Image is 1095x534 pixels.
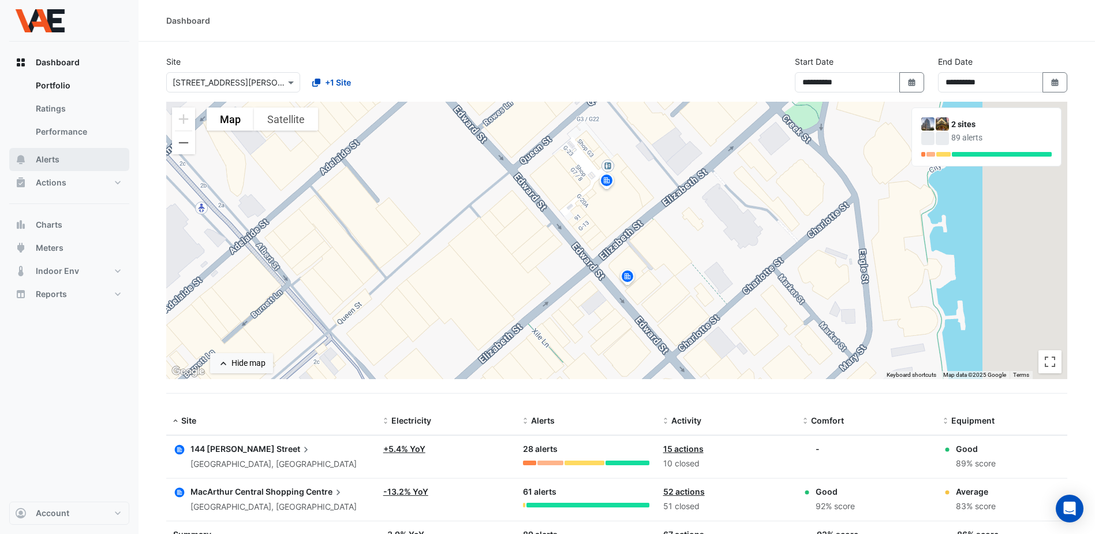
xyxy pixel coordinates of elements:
[15,265,27,277] app-icon: Indoor Env
[306,485,344,498] span: Centre
[9,51,129,74] button: Dashboard
[169,364,207,379] img: Google
[9,502,129,525] button: Account
[15,57,27,68] app-icon: Dashboard
[325,76,351,88] span: +1 Site
[956,485,996,498] div: Average
[956,457,996,470] div: 89% score
[190,487,304,496] span: MacArthur Central Shopping
[190,444,275,454] span: 144 [PERSON_NAME]
[887,371,936,379] button: Keyboard shortcuts
[36,219,62,231] span: Charts
[27,74,129,97] a: Portfolio
[36,242,63,254] span: Meters
[254,107,318,131] button: Show satellite imagery
[181,416,196,425] span: Site
[36,265,79,277] span: Indoor Env
[166,14,210,27] div: Dashboard
[9,259,129,283] button: Indoor Env
[36,288,67,300] span: Reports
[531,416,555,425] span: Alerts
[938,55,973,68] label: End Date
[9,283,129,306] button: Reports
[1038,350,1062,373] button: Toggle fullscreen view
[15,242,27,254] app-icon: Meters
[1013,372,1029,378] a: Terms (opens in new tab)
[391,416,431,425] span: Electricity
[190,500,357,514] div: [GEOGRAPHIC_DATA], [GEOGRAPHIC_DATA]
[15,219,27,231] app-icon: Charts
[936,117,949,131] img: MacArthur Central Shopping Centre
[9,148,129,171] button: Alerts
[663,444,704,454] a: 15 actions
[956,500,996,513] div: 83% score
[305,72,358,92] button: +1 Site
[36,177,66,188] span: Actions
[597,172,616,192] img: site-pin.svg
[951,132,1052,144] div: 89 alerts
[210,353,273,373] button: Hide map
[816,500,855,513] div: 92% score
[618,268,637,288] img: site-pin.svg
[9,213,129,236] button: Charts
[27,97,129,120] a: Ratings
[190,458,357,471] div: [GEOGRAPHIC_DATA], [GEOGRAPHIC_DATA]
[36,507,69,519] span: Account
[1056,495,1083,522] div: Open Intercom Messenger
[951,118,1052,131] div: 2 sites
[956,443,996,455] div: Good
[671,416,701,425] span: Activity
[15,288,27,300] app-icon: Reports
[523,443,649,456] div: 28 alerts
[795,55,834,68] label: Start Date
[951,416,995,425] span: Equipment
[383,444,425,454] a: +5.4% YoY
[172,131,195,154] button: Zoom out
[169,364,207,379] a: Open this area in Google Maps (opens a new window)
[523,485,649,499] div: 61 alerts
[276,443,312,455] span: Street
[231,357,266,369] div: Hide map
[663,487,705,496] a: 52 actions
[907,77,917,87] fa-icon: Select Date
[207,107,254,131] button: Show street map
[172,107,195,131] button: Zoom in
[166,55,181,68] label: Site
[1050,77,1060,87] fa-icon: Select Date
[14,9,66,32] img: Company Logo
[943,372,1006,378] span: Map data ©2025 Google
[15,154,27,165] app-icon: Alerts
[816,485,855,498] div: Good
[811,416,844,425] span: Comfort
[36,154,59,165] span: Alerts
[9,171,129,194] button: Actions
[9,74,129,148] div: Dashboard
[27,120,129,143] a: Performance
[383,487,428,496] a: -13.2% YoY
[15,177,27,188] app-icon: Actions
[663,500,789,513] div: 51 closed
[663,457,789,470] div: 10 closed
[921,117,935,131] img: 144 Edward Street
[36,57,80,68] span: Dashboard
[816,443,820,455] div: -
[9,236,129,259] button: Meters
